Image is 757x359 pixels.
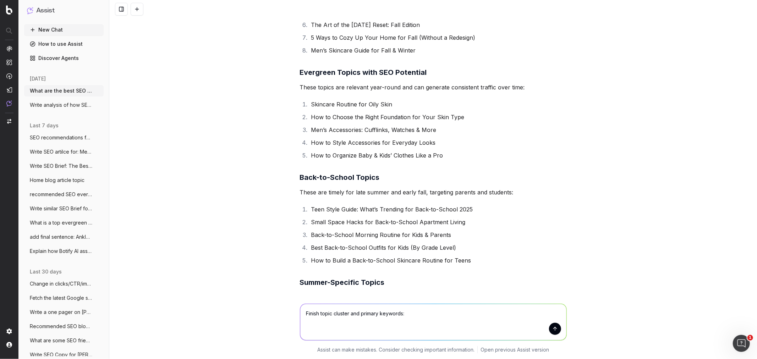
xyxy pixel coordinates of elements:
span: 1 [747,335,753,341]
li: How to Choose the Right Foundation for Your Skin Type [309,112,567,122]
li: Men’s Accessories: Cufflinks, Watches & More [309,125,567,135]
button: SEO recommendations for article: Santa [24,132,104,143]
strong: Summer-Specific Topics [300,278,385,287]
iframe: Intercom live chat [733,335,750,352]
p: Assist can make mistakes. Consider checking important information. [317,346,475,353]
span: Change in clicks/CTR/impressions over la [30,280,92,287]
span: Fetch the latest Google search results f [30,294,92,302]
img: Intelligence [6,59,12,65]
button: add final sentence: Ankle boots are a fa [24,231,104,243]
h1: Assist [36,6,55,16]
li: Back-to-School Morning Routine for Kids & Parents [309,230,567,240]
img: My account [6,342,12,348]
li: Men’s Skincare Guide for Fall & Winter [309,45,567,55]
button: What is a top evergreen SEO Fashion Blog [24,217,104,228]
a: How to use Assist [24,38,104,50]
span: Write similar SEO Brief for SEO Briefs: [30,205,92,212]
span: Write a one pager on [PERSON_NAME] SEO Copy Blo [30,309,92,316]
button: What are the best SEO Topics for blog ar [24,85,104,96]
a: Open previous Assist version [481,346,549,353]
button: Assist [27,6,101,16]
button: What are some SEO friendly [PERSON_NAME] Blog T [24,335,104,346]
span: Explain how Botify AI assist can be help [30,248,92,255]
span: [DATE] [30,75,46,82]
img: Assist [27,7,33,14]
li: Skincare Routine for Oily Skin [309,99,567,109]
li: The Art of the [DATE] Reset: Fall Edition [309,20,567,30]
img: Botify logo [6,5,12,15]
img: Activation [6,73,12,79]
button: Write SEO artilce for: Meta Title Tips t [24,146,104,158]
span: last 7 days [30,122,59,129]
p: These topics are ideal for targeting summer-related searches: [300,292,567,302]
strong: Evergreen Topics with SEO Potential [300,68,427,77]
span: Home blog article topic [30,177,84,184]
p: These are timely for late summer and early fall, targeting parents and students: [300,187,567,197]
li: Teen Style Guide: What’s Trending for Back-to-School 2025 [309,204,567,214]
img: Switch project [7,119,11,124]
span: Write SEO Copy for [PERSON_NAME]: https:// [30,351,92,358]
img: Assist [6,100,12,106]
button: Recommended SEO blog articles for [PERSON_NAME]. [24,321,104,332]
p: These topics are relevant year-round and can generate consistent traffic over time: [300,82,567,92]
button: Change in clicks/CTR/impressions over la [24,278,104,289]
li: How to Organize Baby & Kids’ Clothes Like a Pro [309,150,567,160]
img: Studio [6,87,12,93]
img: Analytics [6,46,12,51]
button: Write similar SEO Brief for SEO Briefs: [24,203,104,214]
button: recommended SEO evergreen blog articles [24,189,104,200]
span: Write analysis of how SEO copy block per [30,101,92,109]
button: New Chat [24,24,104,35]
li: 5 Ways to Cozy Up Your Home for Fall (Without a Redesign) [309,33,567,43]
span: What are the best SEO Topics for blog ar [30,87,92,94]
button: Write analysis of how SEO copy block per [24,99,104,111]
span: last 30 days [30,268,62,275]
a: Discover Agents [24,53,104,64]
span: Recommended SEO blog articles for [PERSON_NAME]. [30,323,92,330]
button: Fetch the latest Google search results f [24,292,104,304]
textarea: Finish topic cluster and primary keywords: [300,304,566,340]
li: Small Space Hacks for Back-to-School Apartment Living [309,217,567,227]
li: How to Build a Back-to-School Skincare Routine for Teens [309,255,567,265]
span: Write SEO Brief: The Best Lipsticks for [30,162,92,170]
button: Write a one pager on [PERSON_NAME] SEO Copy Blo [24,306,104,318]
span: SEO recommendations for article: Santa [30,134,92,141]
li: Best Back-to-School Outfits for Kids (By Grade Level) [309,243,567,253]
li: How to Style Accessories for Everyday Looks [309,138,567,148]
button: Write SEO Brief: The Best Lipsticks for [24,160,104,172]
img: Setting [6,328,12,334]
span: Write SEO artilce for: Meta Title Tips t [30,148,92,155]
strong: Back-to-School Topics [300,173,380,182]
button: Explain how Botify AI assist can be help [24,245,104,257]
span: What are some SEO friendly [PERSON_NAME] Blog T [30,337,92,344]
span: What is a top evergreen SEO Fashion Blog [30,219,92,226]
button: Home blog article topic [24,175,104,186]
span: add final sentence: Ankle boots are a fa [30,233,92,241]
span: recommended SEO evergreen blog articles [30,191,92,198]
